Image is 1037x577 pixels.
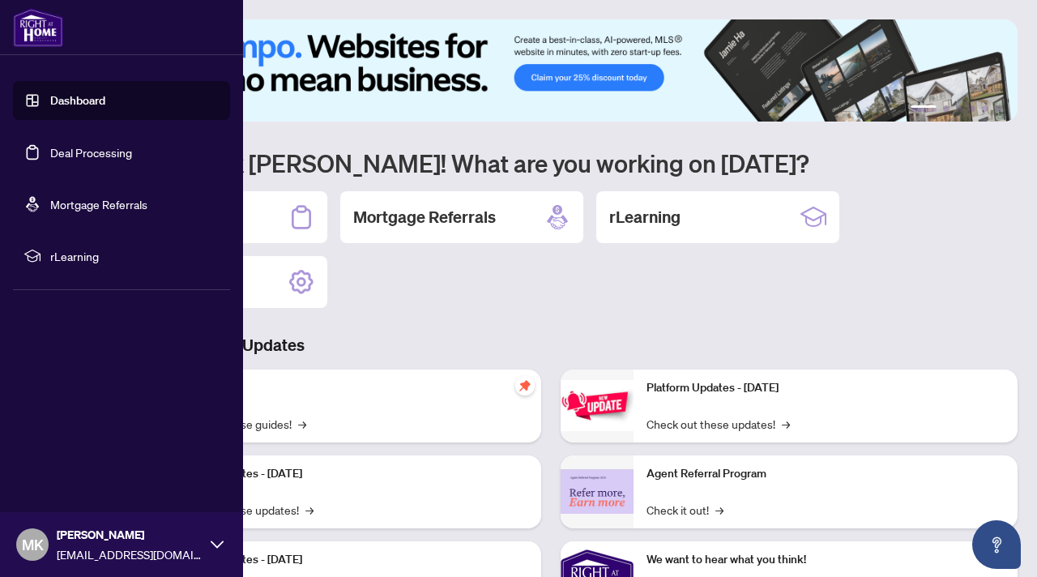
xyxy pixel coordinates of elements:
p: Agent Referral Program [647,465,1005,483]
h3: Brokerage & Industry Updates [84,334,1018,357]
p: Platform Updates - [DATE] [170,465,528,483]
img: Platform Updates - June 23, 2025 [561,380,634,431]
button: 5 [982,105,988,112]
span: → [305,501,314,519]
h2: rLearning [609,206,681,229]
button: 2 [943,105,950,112]
p: Self-Help [170,379,528,397]
span: MK [22,533,44,556]
span: pushpin [515,376,535,395]
a: Deal Processing [50,145,132,160]
img: Slide 0 [84,19,1018,122]
button: Open asap [972,520,1021,569]
button: 3 [956,105,962,112]
a: Dashboard [50,93,105,108]
a: Mortgage Referrals [50,197,147,212]
a: Check it out!→ [647,501,723,519]
p: We want to hear what you think! [647,551,1005,569]
p: Platform Updates - [DATE] [170,551,528,569]
img: Agent Referral Program [561,469,634,514]
span: → [782,415,790,433]
a: Check out these updates!→ [647,415,790,433]
button: 1 [911,105,937,112]
h1: Welcome back [PERSON_NAME]! What are you working on [DATE]? [84,147,1018,178]
span: → [715,501,723,519]
img: logo [13,8,63,47]
span: [PERSON_NAME] [57,526,203,544]
h2: Mortgage Referrals [353,206,496,229]
span: [EMAIL_ADDRESS][DOMAIN_NAME] [57,545,203,563]
p: Platform Updates - [DATE] [647,379,1005,397]
span: → [298,415,306,433]
button: 4 [969,105,975,112]
span: rLearning [50,247,219,265]
button: 6 [995,105,1001,112]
